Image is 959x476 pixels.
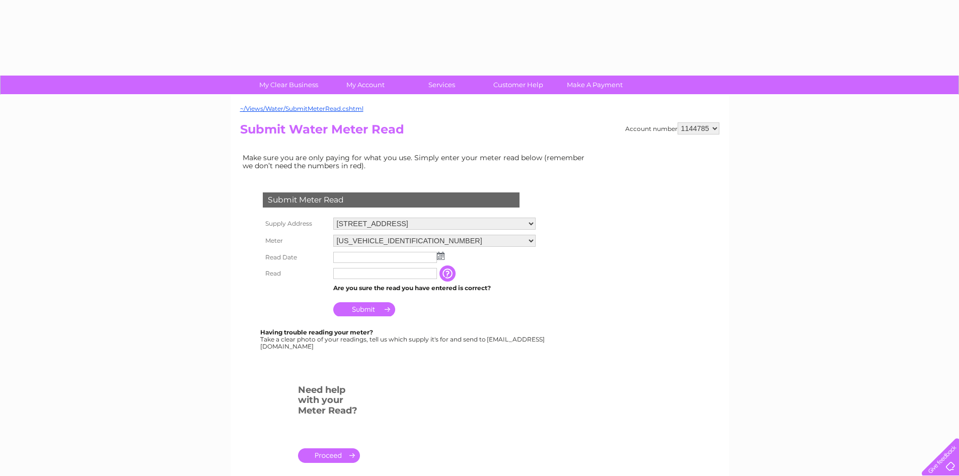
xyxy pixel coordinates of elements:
[260,329,546,350] div: Take a clear photo of your readings, tell us which supply it's for and send to [EMAIL_ADDRESS][DO...
[240,105,363,112] a: ~/Views/Water/SubmitMeterRead.cshtml
[439,265,458,282] input: Information
[625,122,719,134] div: Account number
[263,192,520,208] div: Submit Meter Read
[260,328,373,336] b: Having trouble reading your meter?
[240,122,719,142] h2: Submit Water Meter Read
[260,265,331,282] th: Read
[260,215,331,232] th: Supply Address
[553,76,636,94] a: Make A Payment
[260,232,331,249] th: Meter
[437,252,445,260] img: ...
[247,76,330,94] a: My Clear Business
[331,282,538,295] td: Are you sure the read you have entered is correct?
[240,151,593,172] td: Make sure you are only paying for what you use. Simply enter your meter read below (remember we d...
[298,448,360,463] a: .
[477,76,560,94] a: Customer Help
[260,249,331,265] th: Read Date
[400,76,483,94] a: Services
[298,383,360,421] h3: Need help with your Meter Read?
[333,302,395,316] input: Submit
[324,76,407,94] a: My Account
